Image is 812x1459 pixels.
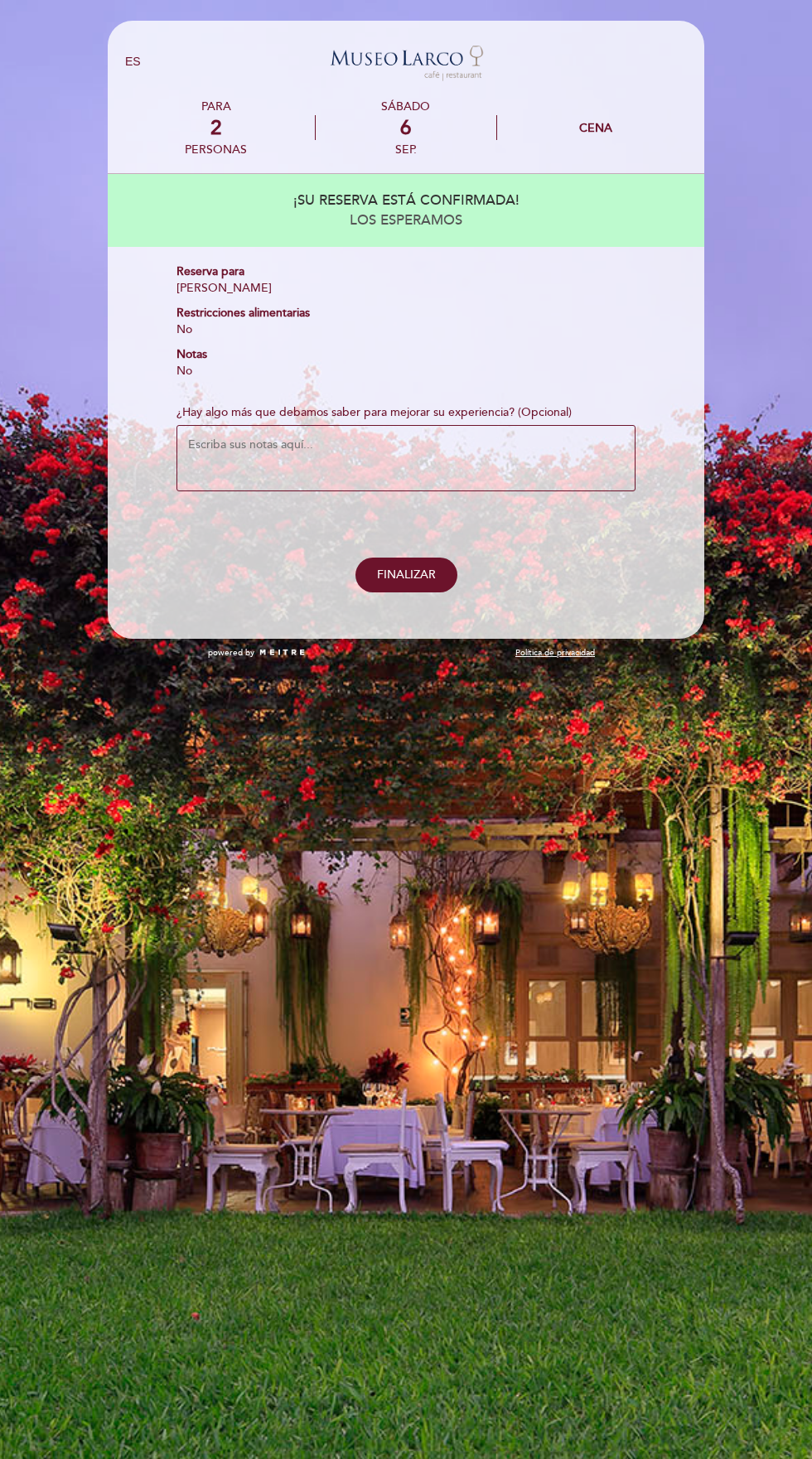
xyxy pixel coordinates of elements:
div: PARA [185,99,247,114]
div: LOS ESPERAMOS [123,210,689,230]
span: powered by [208,647,254,659]
div: sep. [316,143,495,157]
div: ¡SU RESERVA ESTÁ CONFIRMADA! [123,191,689,210]
div: 2 [185,116,247,140]
button: FINALIZAR [355,558,457,592]
label: ¿Hay algo más que debamos saber para mejorar su experiencia? (Opcional) [176,404,572,421]
div: [PERSON_NAME] [176,280,636,297]
div: No [176,321,636,338]
img: MEITRE [259,649,306,657]
div: sábado [316,99,495,114]
span: FINALIZAR [377,568,436,582]
div: personas [185,143,247,157]
div: 6 [316,116,495,140]
div: Cena [579,121,612,135]
div: Notas [176,346,636,363]
div: No [176,363,636,379]
a: powered by [208,647,306,659]
div: Restricciones alimentarias [176,305,636,321]
a: Política de privacidad [515,647,595,659]
div: Reserva para [176,263,636,280]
